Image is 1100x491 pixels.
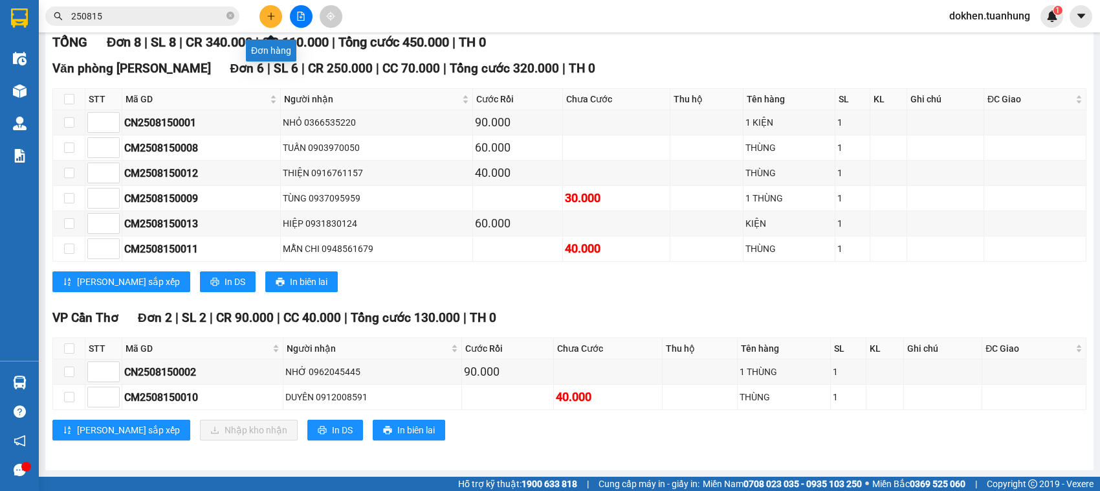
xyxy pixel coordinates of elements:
td: CN2508150001 [122,110,281,135]
span: file-add [296,12,305,21]
span: phone [74,47,85,58]
button: printerIn biên lai [265,271,338,292]
div: NHỎ 0366535220 [283,115,470,130]
div: 40.000 [475,164,560,182]
span: In DS [225,275,245,289]
div: 1 THÙNG [745,191,832,205]
span: 1 [1055,6,1060,15]
span: | [179,34,182,50]
span: | [587,477,589,491]
span: [PERSON_NAME] sắp xếp [77,423,180,437]
div: 1 [833,365,864,379]
div: NHỚ 0962045445 [285,365,459,379]
th: SL [835,89,871,110]
span: search [54,12,63,21]
span: close-circle [226,10,234,23]
span: | [302,61,305,76]
div: THÙNG [740,390,828,404]
span: CR 340.000 [186,34,252,50]
button: sort-ascending[PERSON_NAME] sắp xếp [52,271,190,292]
div: TÙNG 0937095959 [283,191,470,205]
span: | [277,310,280,325]
span: ⚪️ [865,481,869,486]
div: CM2508150012 [124,165,278,181]
span: printer [318,426,327,436]
span: notification [14,435,26,447]
span: VP Cần Thơ [52,310,118,325]
div: HIỆP 0931830124 [283,216,470,231]
div: CM2508150008 [124,140,278,156]
div: 1 [837,115,868,130]
td: CM2508150009 [122,186,281,211]
strong: 0708 023 035 - 0935 103 250 [743,479,862,489]
span: Đơn 8 [107,34,141,50]
div: TUẤN 0903970050 [283,141,470,155]
span: Hỗ trợ kỹ thuật: [458,477,577,491]
span: | [376,61,379,76]
div: 1 [837,191,868,205]
th: Ghi chú [907,89,984,110]
span: TH 0 [569,61,595,76]
div: 40.000 [565,240,668,258]
span: In biên lai [397,423,435,437]
span: plus [267,12,276,21]
button: printerIn DS [200,271,256,292]
td: CM2508150008 [122,135,281,161]
span: CC 70.000 [382,61,440,76]
div: CN2508150001 [124,115,278,131]
span: | [210,310,213,325]
span: message [14,464,26,476]
button: sort-ascending[PERSON_NAME] sắp xếp [52,420,190,440]
sup: 1 [1053,6,1062,15]
span: In biên lai [290,275,327,289]
div: 1 [837,216,868,231]
span: copyright [1028,479,1037,488]
div: 90.000 [464,363,551,381]
span: Người nhận [287,341,448,356]
img: warehouse-icon [13,52,27,65]
th: KL [866,338,904,360]
span: printer [276,277,285,288]
div: 60.000 [475,214,560,233]
th: STT [85,89,122,110]
img: logo-vxr [11,8,28,28]
div: 1 KIỆN [745,115,832,130]
button: printerIn biên lai [373,420,445,440]
div: CM2508150011 [124,241,278,257]
img: warehouse-icon [13,84,27,98]
b: GỬI : VP Cần Thơ [6,81,144,102]
th: Ghi chú [904,338,982,360]
div: 60.000 [475,139,560,157]
span: Văn phòng [PERSON_NAME] [52,61,211,76]
span: Tổng cước 130.000 [351,310,460,325]
button: downloadNhập kho nhận [200,420,298,440]
div: 40.000 [556,388,661,406]
div: Đơn hàng [246,40,296,62]
li: 85 [PERSON_NAME] [6,29,247,45]
span: SL 6 [274,61,298,76]
button: caret-down [1070,5,1092,28]
li: 02839.63.63.63 [6,45,247,61]
td: CM2508150011 [122,236,281,262]
span: sort-ascending [63,277,72,288]
span: SL 2 [182,310,206,325]
span: SL 8 [151,34,176,50]
div: 1 [833,390,864,404]
span: Tổng cước 450.000 [338,34,449,50]
span: close-circle [226,12,234,19]
span: CR 90.000 [216,310,274,325]
strong: 0369 525 060 [910,479,965,489]
span: dokhen.tuanhung [939,8,1040,24]
span: | [267,61,270,76]
img: warehouse-icon [13,376,27,389]
span: TH 0 [470,310,496,325]
td: CM2508150012 [122,161,281,186]
span: Miền Bắc [872,477,965,491]
th: Thu hộ [663,338,737,360]
div: CM2508150010 [124,389,281,405]
span: caret-down [1075,10,1087,22]
th: SL [831,338,867,360]
div: THÙNG [745,166,832,180]
span: aim [326,12,335,21]
th: Chưa Cước [554,338,663,360]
